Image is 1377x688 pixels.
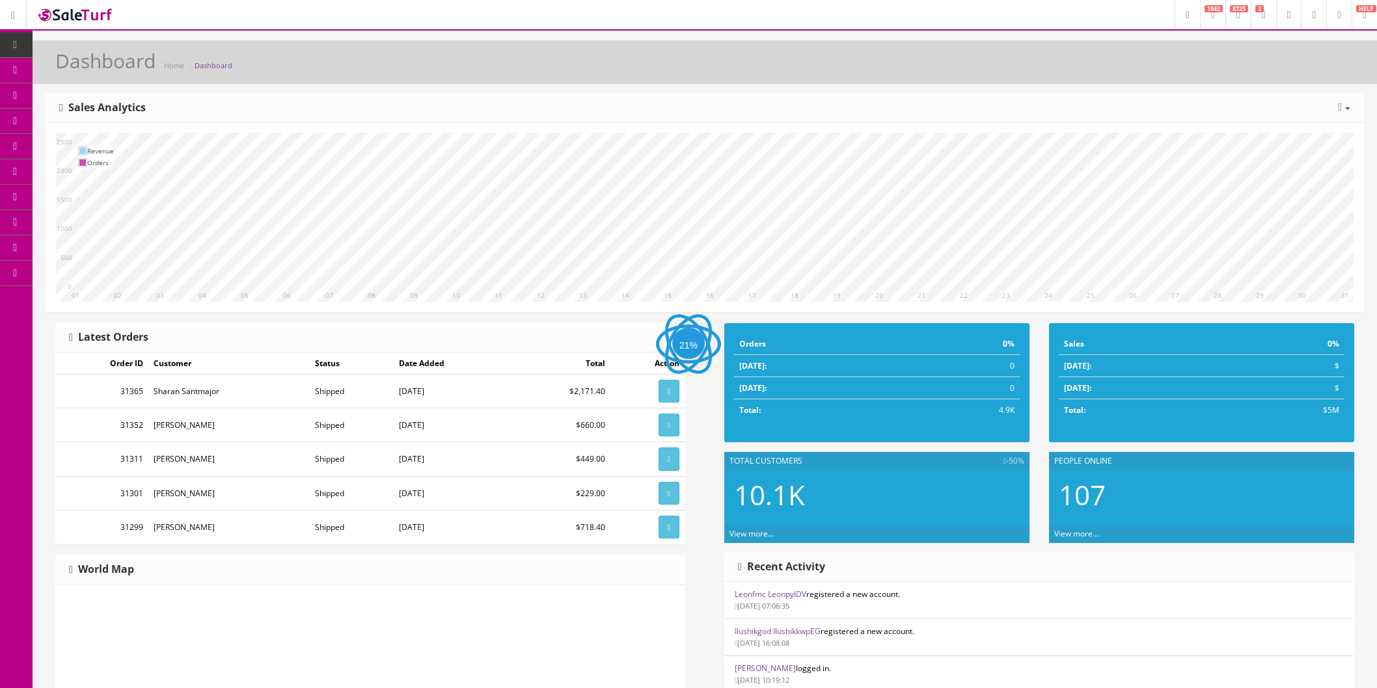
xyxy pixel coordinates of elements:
[36,6,115,23] img: SaleTurf
[1255,5,1264,12] span: 3
[69,564,134,576] h3: World Map
[1059,333,1226,355] td: Sales
[87,145,114,157] td: Revenue
[1059,480,1344,510] h2: 107
[739,360,767,371] strong: [DATE]:
[56,352,148,375] td: Order ID
[1226,333,1344,355] td: 0%
[310,408,394,442] td: Shipped
[724,452,1029,470] div: Total Customers
[903,333,1020,355] td: 0%
[512,510,610,544] td: $718.40
[1230,5,1248,12] span: 8725
[56,442,148,476] td: 31311
[310,442,394,476] td: Shipped
[725,618,1354,656] li: registered a new account.
[310,375,394,408] td: Shipped
[739,404,761,416] strong: Total:
[310,352,394,375] td: Status
[148,352,310,375] td: Customer
[735,589,806,600] a: Leonfmc LeonpylDV
[1226,377,1344,399] td: $
[903,355,1020,377] td: 0
[59,102,146,114] h3: Sales Analytics
[69,332,148,343] h3: Latest Orders
[56,408,148,442] td: 31352
[1049,452,1354,470] div: People Online
[148,408,310,442] td: [PERSON_NAME]
[148,476,310,510] td: [PERSON_NAME]
[1064,360,1091,371] strong: [DATE]:
[610,352,685,375] td: Action
[195,60,232,70] a: Dashboard
[394,510,512,544] td: [DATE]
[1226,399,1344,421] td: $5M
[738,561,825,573] h3: Recent Activity
[1064,382,1091,393] strong: [DATE]:
[512,476,610,510] td: $229.00
[1205,5,1223,12] span: 1943
[729,528,774,539] a: View more...
[394,442,512,476] td: [DATE]
[1054,528,1098,539] a: View more...
[735,663,796,674] a: [PERSON_NAME]
[148,510,310,544] td: [PERSON_NAME]
[310,510,394,544] td: Shipped
[512,442,610,476] td: $449.00
[1003,455,1024,467] span: -50%
[56,510,148,544] td: 31299
[735,626,821,637] a: Ilushikgod IlushikkwpEG
[394,352,512,375] td: Date Added
[734,333,903,355] td: Orders
[739,382,767,393] strong: [DATE]:
[903,399,1020,421] td: 4.9K
[1356,5,1376,12] span: HELP
[394,408,512,442] td: [DATE]
[55,50,156,72] h1: Dashboard
[310,476,394,510] td: Shipped
[512,352,610,375] td: Total
[903,377,1020,399] td: 0
[394,476,512,510] td: [DATE]
[148,442,310,476] td: [PERSON_NAME]
[56,375,148,408] td: 31365
[1226,355,1344,377] td: $
[512,375,610,408] td: $2,171.40
[735,638,789,648] small: [DATE] 16:08:08
[725,582,1354,619] li: registered a new account.
[164,60,184,70] a: Home
[734,480,1020,510] h2: 10.1K
[87,157,114,168] td: Orders
[512,408,610,442] td: $660.00
[394,375,512,408] td: [DATE]
[735,675,789,685] small: [DATE] 10:19:12
[1064,404,1085,416] strong: Total:
[148,375,310,408] td: Sharan Santmajor
[735,601,789,611] small: [DATE] 07:06:35
[56,476,148,510] td: 31301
